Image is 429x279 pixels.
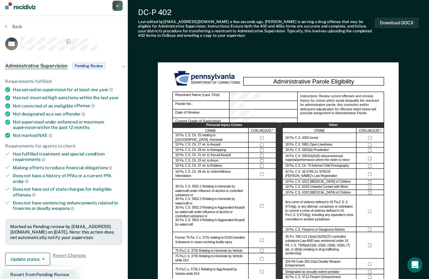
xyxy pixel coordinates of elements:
div: Current Grade of Supervision [230,118,297,127]
label: Designated as sexually violent predator [285,270,339,274]
label: 18 Pa. C.S. Ch. 37 rel. to Robbery [175,164,222,168]
button: Update status [5,253,50,266]
div: CRIME [172,128,249,133]
label: 18 Pa. C.S. Ch. 27 rel. to Assault [175,143,221,147]
label: 18 Pa. C.S. 5901 Open Lewdness [285,143,332,147]
label: 18 Pa. C.S. Ch. 33 rel. to Arson [175,159,218,163]
label: 75 Pa.C.s. 3735.1 Relating to Agg Assault by Vehicle while DUI [175,268,246,276]
span: year [109,95,119,100]
label: 35 P.s. 780-113 13(a)(14)(30)(37) controlled substance Law AND was sentenced under 18 PA. C.S. 75... [285,235,354,256]
div: CON./ADJUD.* [356,128,384,133]
div: CRIME [283,128,357,133]
label: 18 Pa. C.S. Firearms or Dangerous Articles [285,227,345,232]
button: Back [5,24,22,29]
div: Not convicted of an ineligible [13,103,123,109]
span: year [99,87,113,92]
div: Does not have sentencing enhancements related to firearms or deadly [13,200,123,211]
label: 18 Pa. C.S. Ch. 76 Internet Child Pornography [285,164,349,168]
div: DC-P 402 [138,8,375,17]
span: Administrative Supervision [5,63,67,69]
div: Last edited by [EMAIL_ADDRESS][DOMAIN_NAME] . [PERSON_NAME] is serving a drug offense that may be... [138,20,375,38]
label: 18 Pa. C.S. 6312 [MEDICAL_DATA] of Children [285,180,351,184]
div: Personal Injury Crimes [172,123,276,128]
label: 18 Pa. C.S. 4302 Incest [285,136,318,140]
label: 18 Pa. C.S. Ch. 49 rel. to Victim/Witness Intimidation [175,170,246,178]
div: Reentrant Name (Last, First) [230,92,297,101]
div: Administrative Parole Eligibility [243,77,384,86]
div: Reentrant Name (Last, First) [172,92,230,101]
div: Does not have out of state charges for ineligible [13,187,123,197]
div: Has fulfilled treatment and special condition [13,151,123,162]
label: 18 Pa. C.S. 5902(b) Prostitution [285,148,329,153]
button: m [112,1,123,11]
div: Has served on supervision for at least one [13,87,123,92]
span: months [74,125,89,130]
label: 75 Pa.C.S. 3735 Relating to Homicide by Vehicle while DUI [175,255,246,263]
label: 75 Pa.C.S. 3732 Relating to Homicide by Vehicle [175,249,243,253]
div: Current Grade of Supervision [172,118,230,127]
span: requirements [13,157,45,162]
div: Other [283,123,384,128]
span: offenses [13,192,36,197]
div: Making efforts to reduce financial [13,165,123,171]
span: a few seconds ago [230,20,263,24]
label: 18 Pa. C.S. 6320 [MEDICAL_DATA] of Children [285,191,351,195]
span: obligations [85,165,112,170]
div: Date of Review: [230,110,297,118]
div: Instructions: Review current offenses and criminal history for crimes which would disqualify the ... [297,92,384,127]
iframe: Intercom live chat [407,257,423,273]
div: Does not have a history of PFAs or a current PFA order [13,173,123,184]
div: Marked as Pending review by [EMAIL_ADDRESS][DOMAIN_NAME] on [DATE]. Note: this action does not au... [10,224,118,240]
label: 18 Pa. C.S. Ch. 31 rel. to Sexual Assault [175,154,231,158]
span: weapons [51,206,74,211]
div: Not marked [13,132,123,138]
div: Not supervised under enhanced or maximum supervision within the past 12 [13,119,123,130]
img: PDOC Logo [172,70,243,88]
span: offense [74,103,95,108]
div: Parole No.: [172,101,230,110]
div: Not designated as a sex [13,111,123,117]
span: Pending Review [73,63,105,69]
span: offender [63,111,86,116]
label: 18 Pa. C.S. 6318 Unlawful Contact with Minor [285,185,348,189]
label: Any crime of violence defined in 42 Pa.C.S. § 9714(g), or any attempt, conspiracy or solicitation... [285,201,354,222]
div: CON./ADJUD.* [249,128,276,133]
img: Recidiviz [5,2,36,9]
div: Parole No.: [230,101,297,110]
button: Download DOCX [375,18,419,28]
div: Date of Review: [172,110,230,118]
label: 42 Pa. C.S. §§ 9799.14, 9799.55 [PERSON_NAME]’s Law Registration [285,170,354,178]
label: Former 75 Pa. C.s. 3731 relating to DUI/Controlled Substance in cases involving bodily injury [175,236,246,244]
label: 18 Pa. C.S. 5903(4)(5)(6) obscene/sexual material/performance where the victim is minor [285,154,354,163]
label: 30 Pa. C.S. 5502.1 Relating to Homicide by watercraft under influence of alcohol or controlled su... [175,185,246,227]
span: NAE [38,133,52,138]
label: 204 PA Code 303.10(a) Deadly Weapon Enhancement [285,260,354,268]
div: Requirements for agents to check [5,143,123,149]
label: 18 Pa. C.S. Ch. 29 rel. to Kidnapping [175,148,226,153]
div: Requirements fulfilled [5,79,123,84]
span: Revert Changes [53,253,86,266]
div: Has not incurred high sanctions within the last [13,95,123,100]
label: 18 Pa. C.S. Ch. 25 relating to [GEOGRAPHIC_DATA]. Homicide [175,134,246,142]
